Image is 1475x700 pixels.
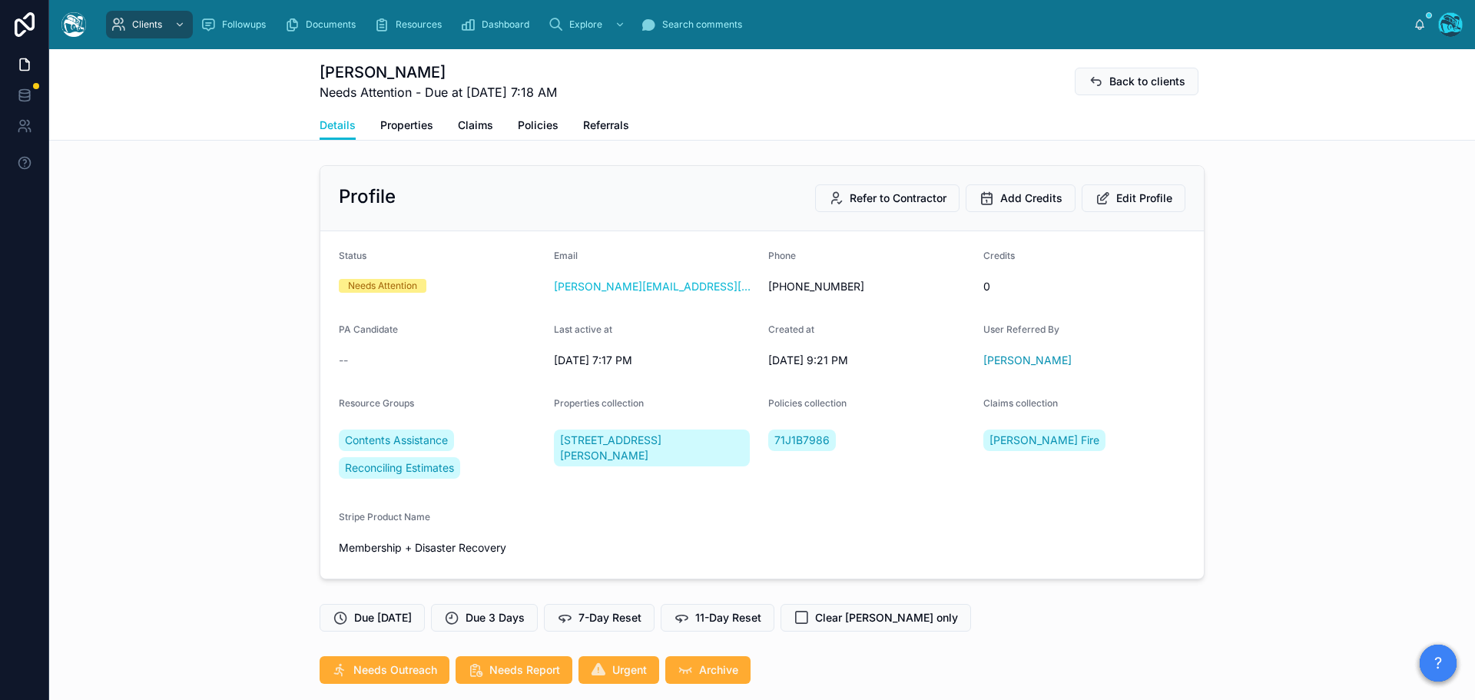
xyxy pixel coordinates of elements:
[370,11,452,38] a: Resources
[815,610,958,625] span: Clear [PERSON_NAME] only
[543,11,633,38] a: Explore
[815,184,960,212] button: Refer to Contractor
[320,111,356,141] a: Details
[966,184,1076,212] button: Add Credits
[339,250,366,261] span: Status
[339,540,542,556] span: Membership + Disaster Recovery
[983,353,1072,368] a: [PERSON_NAME]
[1000,191,1062,206] span: Add Credits
[578,656,659,684] button: Urgent
[665,656,751,684] button: Archive
[554,353,757,368] span: [DATE] 7:17 PM
[348,279,417,293] div: Needs Attention
[699,662,738,678] span: Archive
[458,118,493,133] span: Claims
[339,184,396,209] h2: Profile
[320,118,356,133] span: Details
[1116,191,1172,206] span: Edit Profile
[578,610,641,625] span: 7-Day Reset
[554,323,612,335] span: Last active at
[489,662,560,678] span: Needs Report
[280,11,366,38] a: Documents
[983,397,1058,409] span: Claims collection
[662,18,742,31] span: Search comments
[345,460,454,476] span: Reconciling Estimates
[560,433,744,463] span: [STREET_ADDRESS][PERSON_NAME]
[354,610,412,625] span: Due [DATE]
[850,191,946,206] span: Refer to Contractor
[320,656,449,684] button: Needs Outreach
[306,18,356,31] span: Documents
[339,511,430,523] span: Stripe Product Name
[482,18,529,31] span: Dashboard
[431,604,538,632] button: Due 3 Days
[554,279,757,294] a: [PERSON_NAME][EMAIL_ADDRESS][DOMAIN_NAME]
[320,61,557,83] h1: [PERSON_NAME]
[339,353,348,368] span: --
[518,111,559,142] a: Policies
[196,11,277,38] a: Followups
[61,12,86,37] img: App logo
[518,118,559,133] span: Policies
[222,18,266,31] span: Followups
[320,604,425,632] button: Due [DATE]
[554,397,644,409] span: Properties collection
[554,430,751,466] a: [STREET_ADDRESS][PERSON_NAME]
[983,430,1105,451] a: [PERSON_NAME] Fire
[380,111,433,142] a: Properties
[345,433,448,448] span: Contents Assistance
[106,11,193,38] a: Clients
[132,18,162,31] span: Clients
[774,433,830,448] span: 71J1B7986
[781,604,971,632] button: Clear [PERSON_NAME] only
[983,323,1059,335] span: User Referred By
[569,18,602,31] span: Explore
[458,111,493,142] a: Claims
[339,397,414,409] span: Resource Groups
[554,250,578,261] span: Email
[583,118,629,133] span: Referrals
[695,610,761,625] span: 11-Day Reset
[768,430,836,451] a: 71J1B7986
[456,11,540,38] a: Dashboard
[396,18,442,31] span: Resources
[583,111,629,142] a: Referrals
[1075,68,1198,95] button: Back to clients
[456,656,572,684] button: Needs Report
[1109,74,1185,89] span: Back to clients
[768,353,971,368] span: [DATE] 9:21 PM
[612,662,647,678] span: Urgent
[353,662,437,678] span: Needs Outreach
[380,118,433,133] span: Properties
[1420,645,1457,682] button: ?
[339,430,454,451] a: Contents Assistance
[1082,184,1185,212] button: Edit Profile
[768,279,971,294] span: [PHONE_NUMBER]
[768,323,814,335] span: Created at
[989,433,1099,448] span: [PERSON_NAME] Fire
[339,457,460,479] a: Reconciling Estimates
[466,610,525,625] span: Due 3 Days
[320,83,557,101] span: Needs Attention - Due at [DATE] 7:18 AM
[636,11,753,38] a: Search comments
[983,250,1015,261] span: Credits
[661,604,774,632] button: 11-Day Reset
[544,604,655,632] button: 7-Day Reset
[768,397,847,409] span: Policies collection
[98,8,1414,41] div: scrollable content
[768,250,796,261] span: Phone
[983,279,1186,294] span: 0
[339,323,398,335] span: PA Candidate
